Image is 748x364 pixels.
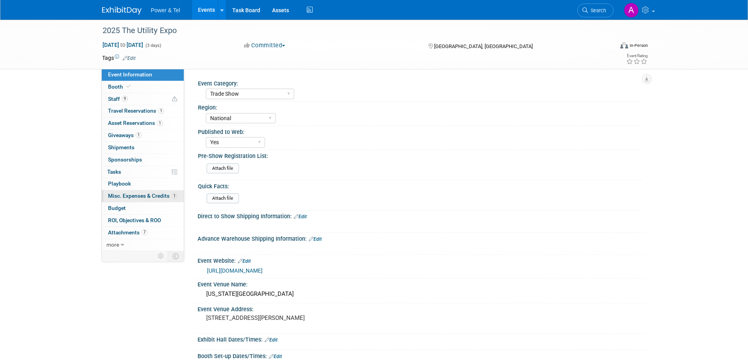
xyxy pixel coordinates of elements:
[108,205,126,211] span: Budget
[102,227,184,239] a: Attachments7
[198,279,646,288] div: Event Venue Name:
[198,78,643,87] div: Event Category:
[119,42,127,48] span: to
[108,71,152,78] span: Event Information
[108,180,131,187] span: Playbook
[127,84,131,89] i: Booth reservation complete
[238,258,251,264] a: Edit
[198,180,643,190] div: Quick Facts:
[168,251,184,261] td: Toggle Event Tabs
[198,350,646,360] div: Booth Set-up Dates/Times:
[108,84,132,90] span: Booth
[102,69,184,81] a: Event Information
[198,126,643,136] div: Published to Web:
[265,337,278,343] a: Edit
[198,303,646,313] div: Event Venue Address:
[154,251,168,261] td: Personalize Event Tab Strip
[107,169,121,175] span: Tasks
[102,178,184,190] a: Playbook
[157,120,163,126] span: 1
[577,4,614,17] a: Search
[122,96,128,102] span: 9
[626,54,647,58] div: Event Rating
[102,54,136,62] td: Tags
[108,156,142,163] span: Sponsorships
[198,150,643,160] div: Pre-Show Registration List:
[207,267,263,274] a: [URL][DOMAIN_NAME]
[102,117,184,129] a: Asset Reservations1
[206,314,376,321] pre: [STREET_ADDRESS][PERSON_NAME]
[241,41,288,50] button: Committed
[108,193,177,199] span: Misc. Expenses & Credits
[102,41,144,48] span: [DATE] [DATE]
[434,43,533,49] span: [GEOGRAPHIC_DATA], [GEOGRAPHIC_DATA]
[102,154,184,166] a: Sponsorships
[102,215,184,227] a: ROI, Objectives & ROO
[102,190,184,202] a: Misc. Expenses & Credits1
[198,255,646,265] div: Event Website:
[108,217,161,223] span: ROI, Objectives & ROO
[198,233,646,243] div: Advance Warehouse Shipping Information:
[108,96,128,102] span: Staff
[142,229,147,235] span: 7
[123,56,136,61] a: Edit
[294,214,307,219] a: Edit
[269,354,282,359] a: Edit
[136,132,142,138] span: 1
[102,166,184,178] a: Tasks
[102,7,142,15] img: ExhibitDay
[624,3,639,18] img: Alina Dorion
[108,229,147,236] span: Attachments
[145,43,161,48] span: (3 days)
[203,288,640,300] div: [US_STATE][GEOGRAPHIC_DATA]
[102,130,184,141] a: Giveaways1
[629,43,648,48] div: In-Person
[198,334,646,344] div: Exhibit Hall Dates/Times:
[100,24,602,38] div: 2025 The Utility Expo
[102,81,184,93] a: Booth
[108,108,164,114] span: Travel Reservations
[108,144,134,150] span: Shipments
[151,7,180,13] span: Power & Tel
[102,202,184,214] a: Budget
[620,42,628,48] img: Format-Inperson.png
[172,193,177,199] span: 1
[102,239,184,251] a: more
[309,236,322,242] a: Edit
[108,120,163,126] span: Asset Reservations
[172,96,177,103] span: Potential Scheduling Conflict -- at least one attendee is tagged in another overlapping event.
[198,210,646,221] div: Direct to Show Shipping Information:
[102,93,184,105] a: Staff9
[108,132,142,138] span: Giveaways
[198,102,643,111] div: Region:
[158,108,164,114] span: 1
[106,241,119,248] span: more
[102,105,184,117] a: Travel Reservations1
[588,7,606,13] span: Search
[102,142,184,154] a: Shipments
[567,41,648,53] div: Event Format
